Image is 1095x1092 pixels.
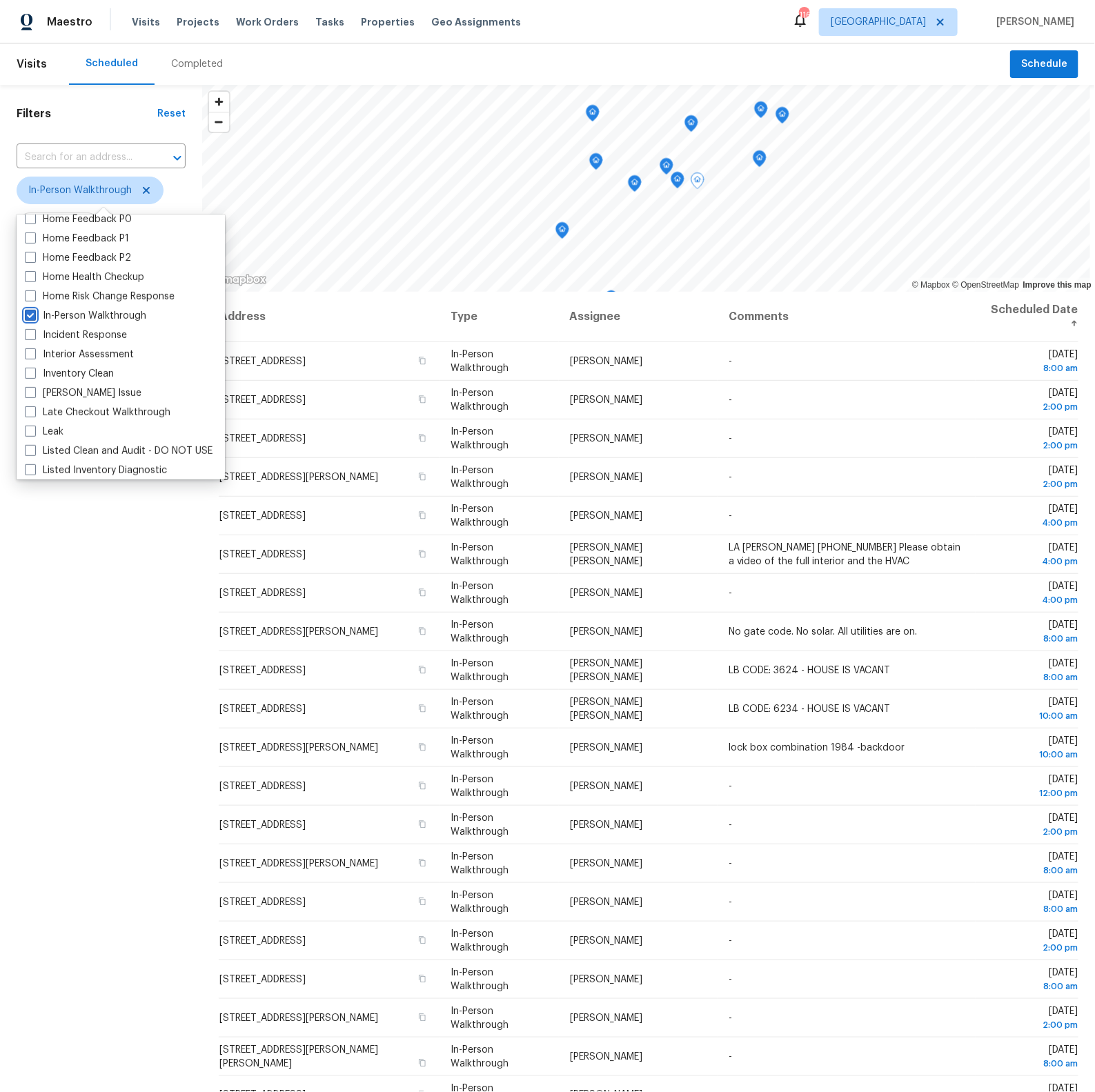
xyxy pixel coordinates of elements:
[987,671,1078,684] div: 8:00 am
[987,813,1078,839] span: [DATE]
[987,504,1078,530] span: [DATE]
[25,386,141,400] label: [PERSON_NAME] Issue
[729,1013,732,1023] span: -
[799,8,809,22] div: 116
[729,543,960,566] span: LA [PERSON_NAME] [PHONE_NUMBER] Please obtain a video of the full interior and the HVAC
[976,292,1078,342] th: Scheduled Date ↑
[570,659,642,682] span: [PERSON_NAME] [PERSON_NAME]
[987,736,1078,762] span: [DATE]
[219,782,306,791] span: [STREET_ADDRESS]
[729,897,732,907] span: -
[729,434,732,444] span: -
[451,427,509,450] span: In-Person Walkthrough
[416,586,428,599] button: Copy Address
[219,743,378,753] span: [STREET_ADDRESS][PERSON_NAME]
[987,902,1078,916] div: 8:00 am
[912,280,950,290] a: Mapbox
[416,973,428,985] button: Copy Address
[451,852,509,875] span: In-Person Walkthrough
[416,895,428,908] button: Copy Address
[987,466,1078,491] span: [DATE]
[987,388,1078,414] span: [DATE]
[209,112,229,132] button: Zoom out
[451,1006,509,1030] span: In-Person Walkthrough
[987,1018,1078,1032] div: 2:00 pm
[987,582,1078,607] span: [DATE]
[25,406,170,419] label: Late Checkout Walkthrough
[17,49,47,79] span: Visits
[570,627,642,637] span: [PERSON_NAME]
[177,15,219,29] span: Projects
[25,270,144,284] label: Home Health Checkup
[219,897,306,907] span: [STREET_ADDRESS]
[219,936,306,946] span: [STREET_ADDRESS]
[451,504,509,528] span: In-Person Walkthrough
[416,818,428,831] button: Copy Address
[570,936,642,946] span: [PERSON_NAME]
[219,704,306,714] span: [STREET_ADDRESS]
[25,328,127,342] label: Incident Response
[171,57,223,71] div: Completed
[987,709,1078,723] div: 10:00 am
[570,543,642,566] span: [PERSON_NAME] [PERSON_NAME]
[132,15,160,29] span: Visits
[209,92,229,112] span: Zoom in
[451,466,509,489] span: In-Person Walkthrough
[219,473,378,482] span: [STREET_ADDRESS][PERSON_NAME]
[831,15,926,29] span: [GEOGRAPHIC_DATA]
[219,1045,378,1069] span: [STREET_ADDRESS][PERSON_NAME][PERSON_NAME]
[987,968,1078,993] span: [DATE]
[1023,280,1092,290] a: Improve this map
[987,941,1078,955] div: 2:00 pm
[570,743,642,753] span: [PERSON_NAME]
[28,183,132,197] span: In-Person Walkthrough
[206,272,267,288] a: Mapbox homepage
[729,511,732,521] span: -
[691,172,704,194] div: Map marker
[729,627,917,637] span: No gate code. No solar. All utilities are on.
[555,222,569,244] div: Map marker
[570,897,642,907] span: [PERSON_NAME]
[416,1057,428,1069] button: Copy Address
[729,666,890,675] span: LB CODE: 3624 - HOUSE IS VACANT
[570,434,642,444] span: [PERSON_NAME]
[729,859,732,868] span: -
[729,473,732,482] span: -
[315,17,344,27] span: Tasks
[451,736,509,760] span: In-Person Walkthrough
[1021,56,1067,73] span: Schedule
[236,15,299,29] span: Work Orders
[416,625,428,637] button: Copy Address
[729,782,732,791] span: -
[987,361,1078,375] div: 8:00 am
[416,548,428,560] button: Copy Address
[570,511,642,521] span: [PERSON_NAME]
[570,975,642,984] span: [PERSON_NAME]
[416,780,428,792] button: Copy Address
[431,15,521,29] span: Geo Assignments
[451,968,509,991] span: In-Person Walkthrough
[25,348,134,361] label: Interior Assessment
[660,158,673,179] div: Map marker
[219,627,378,637] span: [STREET_ADDRESS][PERSON_NAME]
[451,620,509,644] span: In-Person Walkthrough
[25,444,213,458] label: Listed Clean and Audit - DO NOT USE
[776,107,789,128] div: Map marker
[684,115,698,137] div: Map marker
[987,891,1078,916] span: [DATE]
[416,934,428,946] button: Copy Address
[451,891,509,914] span: In-Person Walkthrough
[987,786,1078,800] div: 12:00 pm
[25,232,129,246] label: Home Feedback P1
[202,85,1091,292] canvas: Map
[987,659,1078,684] span: [DATE]
[416,702,428,715] button: Copy Address
[440,292,559,342] th: Type
[416,741,428,753] button: Copy Address
[987,1045,1078,1071] span: [DATE]
[157,107,186,121] div: Reset
[729,975,732,984] span: -
[570,473,642,482] span: [PERSON_NAME]
[25,212,132,226] label: Home Feedback P0
[451,659,509,682] span: In-Person Walkthrough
